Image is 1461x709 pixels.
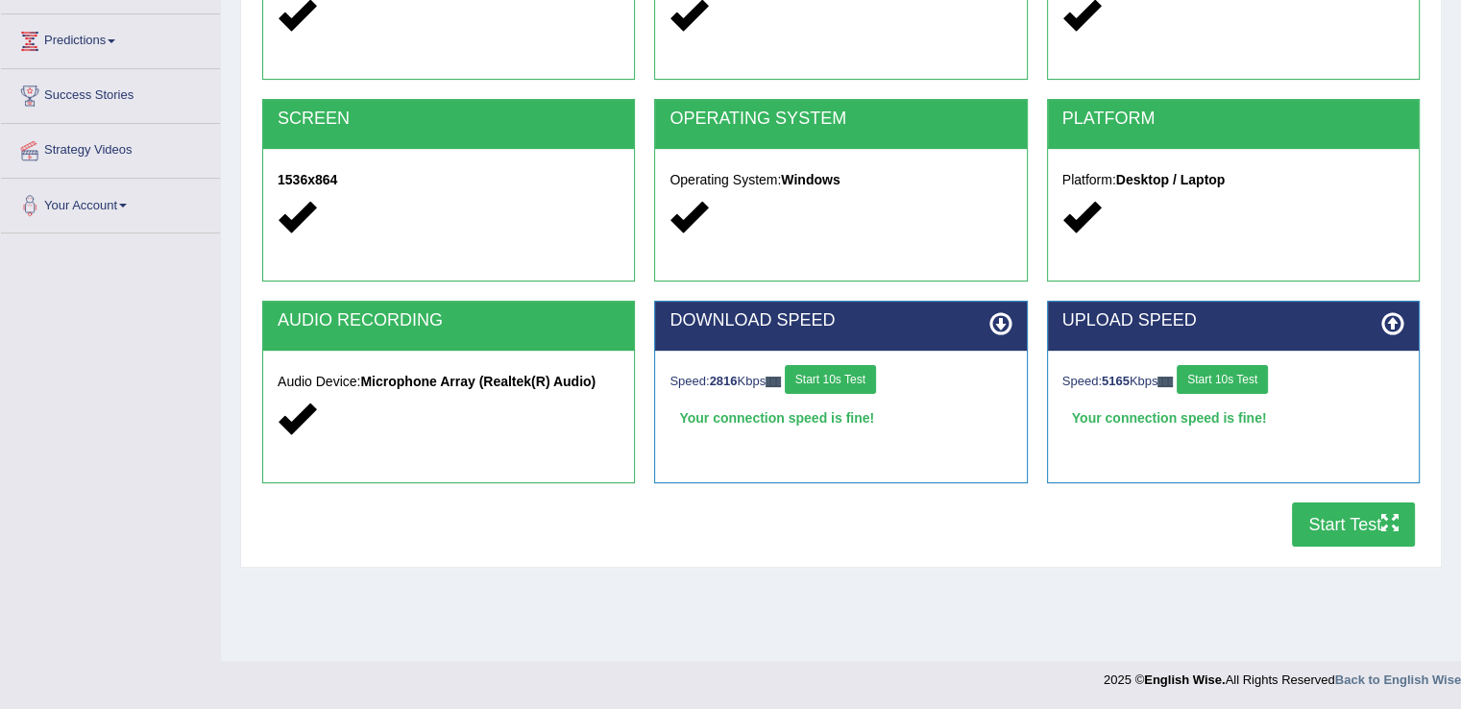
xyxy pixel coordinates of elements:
div: Your connection speed is fine! [1062,403,1404,432]
h2: SCREEN [278,110,620,129]
img: ajax-loader-fb-connection.gif [1157,377,1173,387]
h5: Audio Device: [278,375,620,389]
a: Success Stories [1,69,220,117]
strong: 5165 [1102,374,1130,388]
div: Your connection speed is fine! [670,403,1011,432]
button: Start Test [1292,502,1415,547]
h2: AUDIO RECORDING [278,311,620,330]
button: Start 10s Test [785,365,876,394]
h5: Platform: [1062,173,1404,187]
a: Your Account [1,179,220,227]
h2: PLATFORM [1062,110,1404,129]
strong: 1536x864 [278,172,337,187]
div: Speed: Kbps [1062,365,1404,399]
strong: Microphone Array (Realtek(R) Audio) [360,374,596,389]
strong: Desktop / Laptop [1116,172,1226,187]
h2: OPERATING SYSTEM [670,110,1011,129]
img: ajax-loader-fb-connection.gif [766,377,781,387]
h5: Operating System: [670,173,1011,187]
strong: English Wise. [1144,672,1225,687]
a: Predictions [1,14,220,62]
h2: UPLOAD SPEED [1062,311,1404,330]
button: Start 10s Test [1177,365,1268,394]
strong: Windows [781,172,840,187]
a: Strategy Videos [1,124,220,172]
div: 2025 © All Rights Reserved [1104,661,1461,689]
h2: DOWNLOAD SPEED [670,311,1011,330]
strong: 2816 [710,374,738,388]
a: Back to English Wise [1335,672,1461,687]
div: Speed: Kbps [670,365,1011,399]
